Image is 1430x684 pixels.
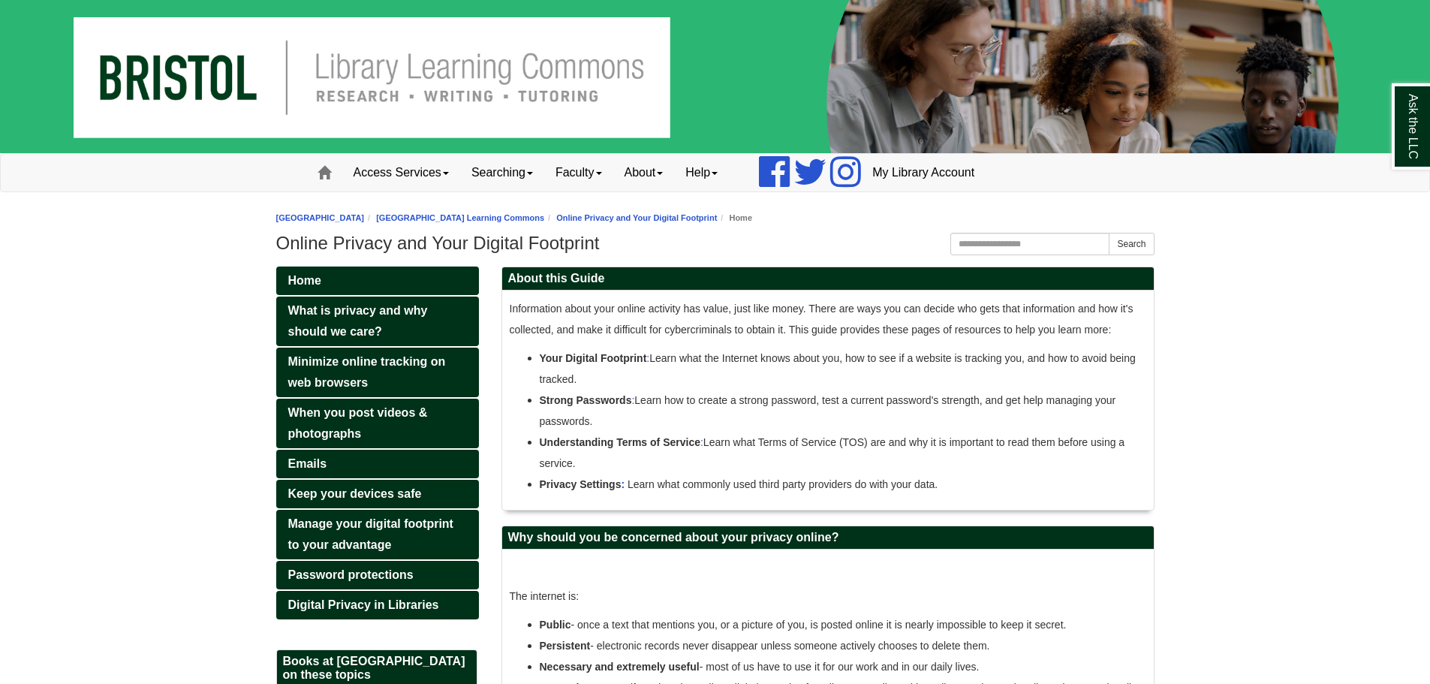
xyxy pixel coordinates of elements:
nav: breadcrumb [276,211,1155,225]
a: Access Services [342,154,460,191]
span: What is privacy and why should we care? [288,304,428,338]
span: Learn what the Internet knows about you, how to see if a website is tracking you, and how to avoi... [540,352,1136,385]
span: Password protections [288,568,414,581]
span: - most of us have to use it for our work and in our daily lives. [540,661,980,673]
a: Emails [276,450,479,478]
a: Manage your digital footprint to your advantage [276,510,479,559]
span: Learn what commonly used third party providers do with your data. [540,478,938,490]
a: : [631,394,634,406]
li: Home [717,211,752,225]
a: Searching [460,154,544,191]
span: Manage your digital footprint to your advantage [288,517,453,551]
span: - once a text that mentions you, or a picture of you, is posted online it is nearly impossible to... [540,619,1067,631]
span: Learn what Terms of Service (TOS) are and why it is important to read them before using a service. [540,436,1125,469]
strong: Your Digital Footprint [540,352,647,364]
a: What is privacy and why should we care? [276,297,479,346]
span: When you post videos & photographs [288,406,428,440]
a: Digital Privacy in Libraries [276,591,479,619]
strong: Strong Passwords [540,394,632,406]
span: The internet is: [510,590,580,602]
a: Minimize online tracking on web browsers [276,348,479,397]
span: Information about your online activity has value, just like money. There are ways you can decide ... [510,303,1133,336]
strong: Understanding Terms of Service [540,436,700,448]
a: : [646,352,649,364]
h1: Online Privacy and Your Digital Footprint [276,233,1155,254]
a: Home [276,267,479,295]
a: About [613,154,675,191]
h2: About this Guide [502,267,1154,291]
span: Public [540,619,571,631]
span: Learn how to create a strong password, test a current password's strength, and get help managing ... [540,394,1116,427]
span: Emails [288,457,327,470]
a: My Library Account [861,154,986,191]
h2: Why should you be concerned about your privacy online? [502,526,1154,550]
span: - electronic records never disappear unless someone actively chooses to delete them. [540,640,990,652]
span: Keep your devices safe [288,487,422,500]
a: Keep your devices safe [276,480,479,508]
span: Digital Privacy in Libraries [288,598,439,611]
a: [GEOGRAPHIC_DATA] Learning Commons [376,213,544,222]
span: Necessary and extremely useful [540,661,700,673]
a: [GEOGRAPHIC_DATA] [276,213,365,222]
span: Minimize online tracking on web browsers [288,355,446,389]
a: Faculty [544,154,613,191]
a: When you post videos & photographs [276,399,479,448]
a: : [700,436,703,448]
a: Help [674,154,729,191]
button: Search [1109,233,1154,255]
a: : [621,478,625,490]
span: Home [288,274,321,287]
span: Persistent [540,640,591,652]
a: Password protections [276,561,479,589]
strong: Privacy Settings [540,478,628,490]
a: Online Privacy and Your Digital Footprint [556,213,717,222]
